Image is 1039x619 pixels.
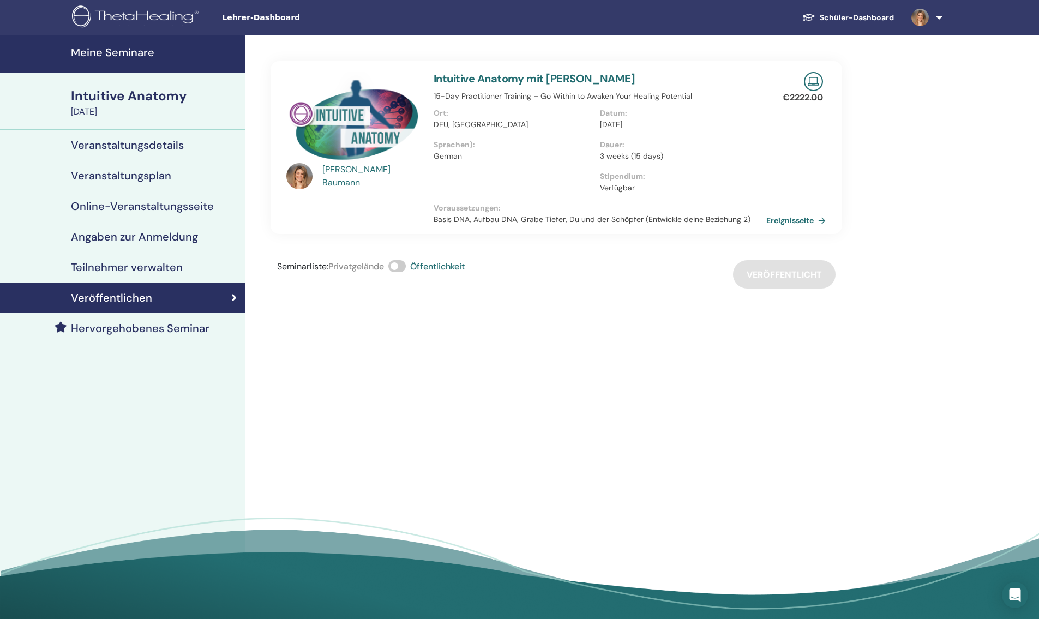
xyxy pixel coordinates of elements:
[434,119,593,130] p: DEU, [GEOGRAPHIC_DATA]
[434,139,593,151] p: Sprachen) :
[222,12,386,23] span: Lehrer-Dashboard
[600,151,760,162] p: 3 weeks (15 days)
[71,230,198,243] h4: Angaben zur Anmeldung
[328,261,384,272] span: Privatgelände
[766,212,830,229] a: Ereignisseite
[434,151,593,162] p: German
[72,5,202,30] img: logo.png
[71,46,239,59] h4: Meine Seminare
[600,139,760,151] p: Dauer :
[71,169,171,182] h4: Veranstaltungsplan
[434,214,766,225] p: Basis DNA, Aufbau DNA, Grabe Tiefer, Du und der Schöpfer (Entwickle deine Beziehung 2)
[804,72,823,91] img: Live Online Seminar
[71,139,184,152] h4: Veranstaltungsdetails
[434,107,593,119] p: Ort :
[600,107,760,119] p: Datum :
[600,119,760,130] p: [DATE]
[600,171,760,182] p: Stipendium :
[911,9,929,26] img: default.jpg
[1002,582,1028,608] div: Open Intercom Messenger
[71,87,239,105] div: Intuitive Anatomy
[600,182,760,194] p: Verfügbar
[434,71,635,86] a: Intuitive Anatomy mit [PERSON_NAME]
[783,91,823,104] p: € 2222.00
[277,261,328,272] span: Seminarliste :
[71,291,152,304] h4: Veröffentlichen
[794,8,903,28] a: Schüler-Dashboard
[410,261,465,272] span: Öffentlichkeit
[802,13,815,22] img: graduation-cap-white.svg
[434,202,766,214] p: Voraussetzungen :
[71,322,209,335] h4: Hervorgehobenes Seminar
[71,105,239,118] div: [DATE]
[71,261,183,274] h4: Teilnehmer verwalten
[286,163,313,189] img: default.jpg
[71,200,214,213] h4: Online-Veranstaltungsseite
[286,72,421,166] img: Intuitive Anatomy
[434,91,766,102] p: 15-Day Practitioner Training – Go Within to Awaken Your Healing Potential
[64,87,245,118] a: Intuitive Anatomy[DATE]
[322,163,423,189] a: [PERSON_NAME] Baumann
